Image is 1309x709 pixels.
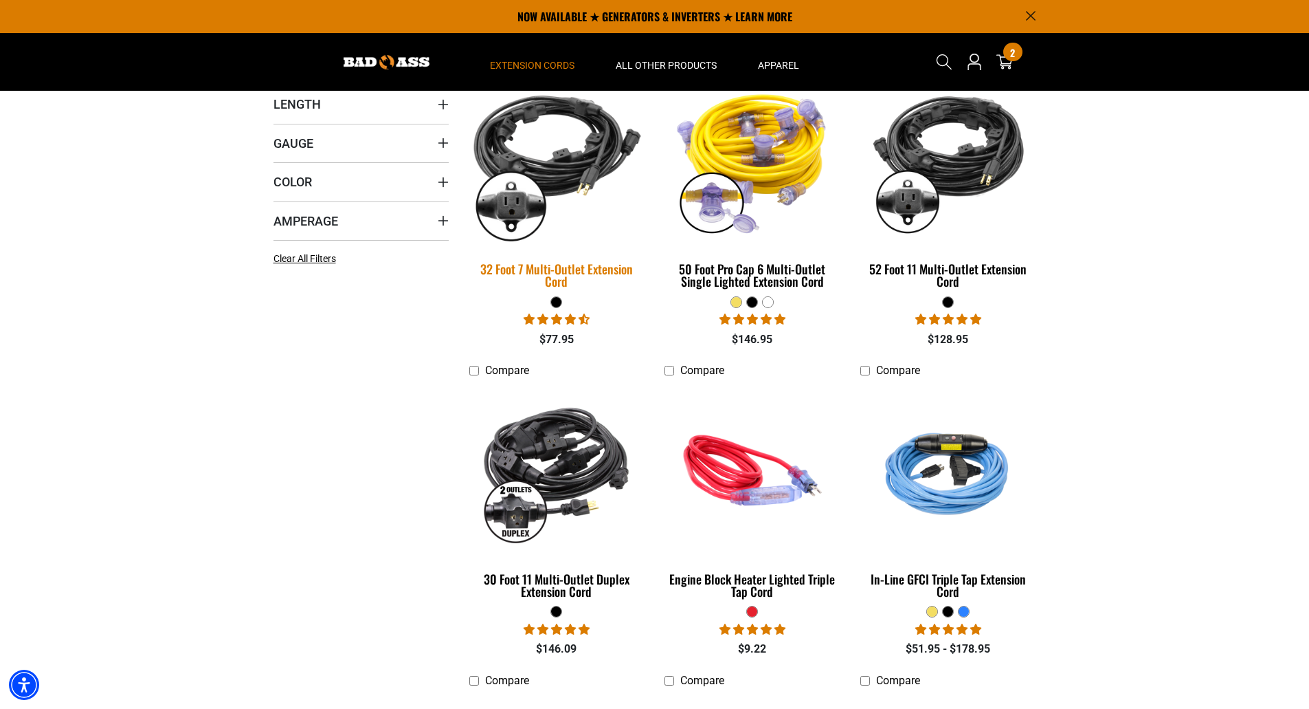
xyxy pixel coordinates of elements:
a: red Engine Block Heater Lighted Triple Tap Cord [664,384,840,606]
img: black [460,72,653,248]
summary: Extension Cords [469,33,595,91]
span: Compare [485,364,529,377]
span: 5.00 stars [524,623,590,636]
span: Compare [485,674,529,687]
a: Open this option [963,33,985,91]
a: black 52 Foot 11 Multi-Outlet Extension Cord [860,74,1036,296]
img: black [470,391,643,549]
span: All Other Products [616,59,717,72]
span: Color [273,174,312,190]
div: $9.22 [664,641,840,657]
a: Clear All Filters [273,252,342,266]
span: Amperage [273,213,338,229]
a: Light Blue In-Line GFCI Triple Tap Extension Cord [860,384,1036,606]
span: Extension Cords [490,59,574,72]
div: Engine Block Heater Lighted Triple Tap Cord [664,573,840,598]
div: $146.09 [469,641,645,657]
a: black 32 Foot 7 Multi-Outlet Extension Cord [469,74,645,296]
span: Apparel [758,59,799,72]
span: 2 [1010,47,1015,58]
div: $51.95 - $178.95 [860,641,1036,657]
div: 30 Foot 11 Multi-Outlet Duplex Extension Cord [469,573,645,598]
img: black [862,81,1035,239]
div: 50 Foot Pro Cap 6 Multi-Outlet Single Lighted Extension Cord [664,263,840,287]
span: Clear All Filters [273,253,336,264]
span: Compare [680,364,724,377]
span: Compare [876,364,920,377]
span: Compare [876,674,920,687]
div: 52 Foot 11 Multi-Outlet Extension Cord [860,263,1036,287]
span: Gauge [273,135,313,151]
span: 5.00 stars [915,623,981,636]
div: 32 Foot 7 Multi-Outlet Extension Cord [469,263,645,287]
summary: Search [933,51,955,73]
div: Accessibility Menu [9,670,39,700]
summary: Apparel [737,33,820,91]
img: red [666,391,839,549]
a: black 30 Foot 11 Multi-Outlet Duplex Extension Cord [469,384,645,606]
summary: Color [273,162,449,201]
img: Bad Ass Extension Cords [344,55,429,69]
summary: Length [273,85,449,123]
summary: Gauge [273,124,449,162]
span: 4.68 stars [524,313,590,326]
div: $128.95 [860,331,1036,348]
span: 4.95 stars [915,313,981,326]
summary: Amperage [273,201,449,240]
span: 4.80 stars [719,313,785,326]
div: $77.95 [469,331,645,348]
summary: All Other Products [595,33,737,91]
img: yellow [666,81,839,239]
div: In-Line GFCI Triple Tap Extension Cord [860,573,1036,598]
span: 5.00 stars [719,623,785,636]
img: Light Blue [862,391,1035,549]
div: $146.95 [664,331,840,348]
span: Length [273,96,321,112]
a: yellow 50 Foot Pro Cap 6 Multi-Outlet Single Lighted Extension Cord [664,74,840,296]
span: Compare [680,674,724,687]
